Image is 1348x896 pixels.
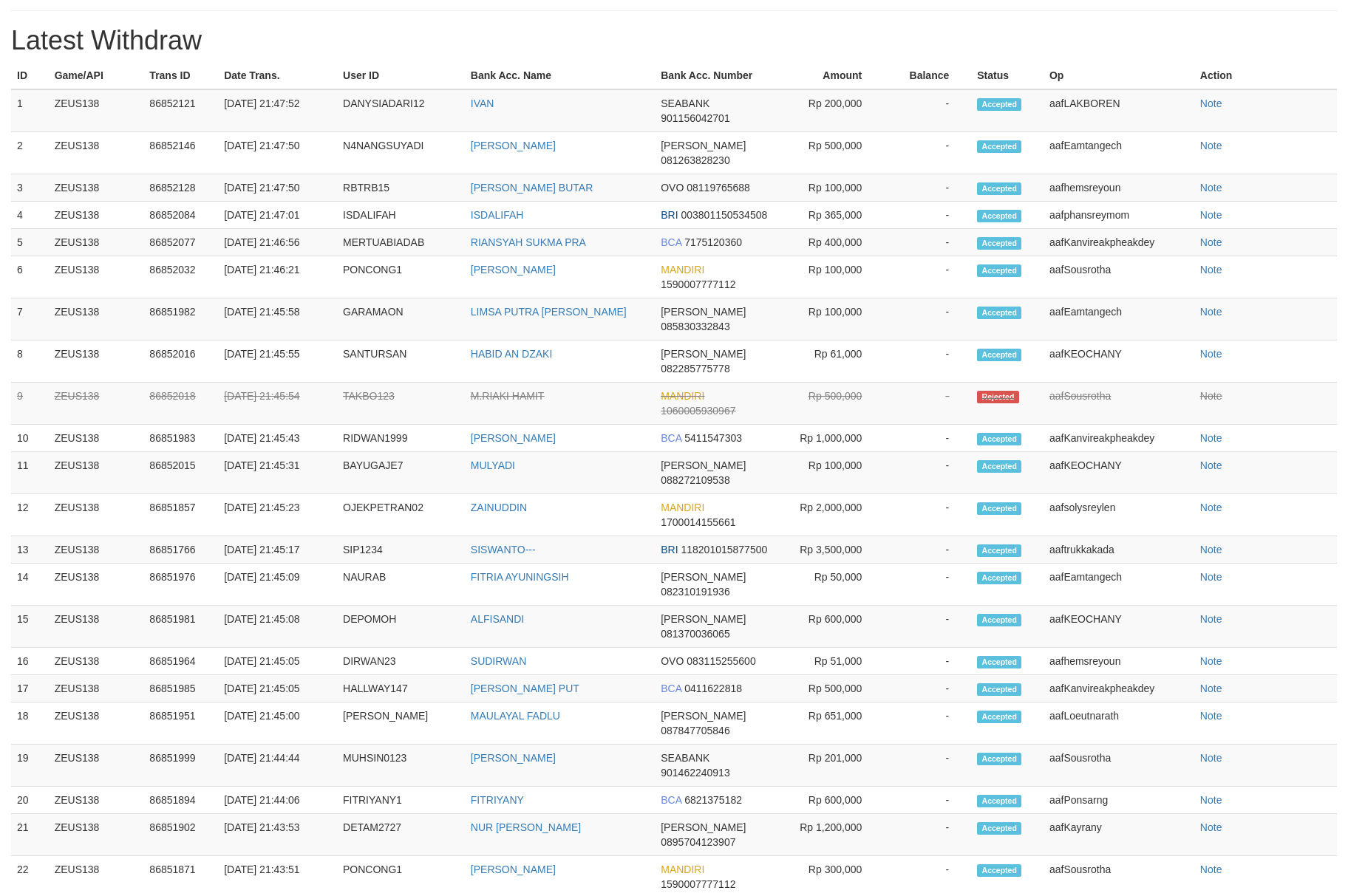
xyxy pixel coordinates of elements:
[781,229,884,256] td: Rp 400,000
[11,745,49,787] td: 19
[884,787,971,814] td: -
[781,787,884,814] td: Rp 600,000
[977,683,1021,696] span: Accepted
[337,745,465,787] td: MUHSIN0123
[977,433,1021,445] span: Accepted
[49,787,144,814] td: ZEUS138
[218,494,337,536] td: [DATE] 21:45:23
[218,648,337,675] td: [DATE] 21:45:05
[218,564,337,606] td: [DATE] 21:45:09
[337,787,465,814] td: FITRIYANY1
[977,391,1018,403] span: Rejected
[1044,494,1194,536] td: aafsolysreylen
[49,648,144,675] td: ZEUS138
[884,202,971,229] td: -
[471,459,515,471] a: MULYADI
[781,202,884,229] td: Rp 365,000
[11,174,49,202] td: 3
[218,536,337,564] td: [DATE] 21:45:17
[781,174,884,202] td: Rp 100,000
[471,544,536,555] a: SISWANTO---
[977,237,1021,250] span: Accepted
[1044,814,1194,856] td: aafKayrany
[661,613,746,625] span: [PERSON_NAME]
[11,89,49,132] td: 1
[1044,298,1194,341] td: aafEamtangech
[337,675,465,702] td: HALLWAY147
[49,745,144,787] td: ZEUS138
[661,863,704,875] span: MANDIRI
[218,452,337,494] td: [DATE] 21:45:31
[11,606,49,648] td: 15
[471,236,586,248] a: RIANSYAH SUKMA PRA
[337,383,465,425] td: TAKBO123
[884,132,971,174] td: -
[781,702,884,745] td: Rp 651,000
[1044,132,1194,174] td: aafEamtangech
[661,836,735,848] span: 0895704123907
[977,98,1021,111] span: Accepted
[661,710,746,722] span: [PERSON_NAME]
[11,383,49,425] td: 9
[11,229,49,256] td: 5
[977,307,1021,319] span: Accepted
[977,753,1021,765] span: Accepted
[49,383,144,425] td: ZEUS138
[337,202,465,229] td: ISDALIFAH
[11,425,49,452] td: 10
[884,675,971,702] td: -
[1200,863,1222,875] a: Note
[218,256,337,298] td: [DATE] 21:46:21
[337,174,465,202] td: RBTRB15
[1200,710,1222,722] a: Note
[661,683,681,694] span: BCA
[977,795,1021,807] span: Accepted
[337,298,465,341] td: GARAMAON
[471,348,552,360] a: HABID AN DZAKI
[661,767,729,779] span: 901462240913
[218,174,337,202] td: [DATE] 21:47:50
[781,298,884,341] td: Rp 100,000
[655,62,781,89] th: Bank Acc. Number
[11,452,49,494] td: 11
[11,564,49,606] td: 14
[884,425,971,452] td: -
[471,264,556,276] a: [PERSON_NAME]
[884,745,971,787] td: -
[661,98,709,109] span: SEABANK
[471,752,556,764] a: [PERSON_NAME]
[143,229,218,256] td: 86852077
[781,745,884,787] td: Rp 201,000
[681,544,767,555] span: 118201015877500
[1200,544,1222,555] a: Note
[218,425,337,452] td: [DATE] 21:45:43
[11,26,1337,55] h1: Latest Withdraw
[781,256,884,298] td: Rp 100,000
[661,474,729,486] span: 088272109538
[884,89,971,132] td: -
[143,606,218,648] td: 86851981
[681,209,767,221] span: 003801150534508
[781,814,884,856] td: Rp 1,200,000
[471,390,545,402] a: M.RIAKI HAMIT
[49,606,144,648] td: ZEUS138
[337,702,465,745] td: [PERSON_NAME]
[143,787,218,814] td: 86851894
[337,494,465,536] td: OJEKPETRAN02
[49,174,144,202] td: ZEUS138
[465,62,655,89] th: Bank Acc. Name
[49,536,144,564] td: ZEUS138
[661,571,746,583] span: [PERSON_NAME]
[661,544,678,555] span: BRI
[687,182,750,194] span: 08119765688
[884,452,971,494] td: -
[684,683,742,694] span: 0411622818
[684,794,742,806] span: 6821375182
[11,494,49,536] td: 12
[687,655,755,667] span: 083115255600
[143,62,218,89] th: Trans ID
[143,256,218,298] td: 86852032
[661,405,735,417] span: 1060005930967
[1044,606,1194,648] td: aafKEOCHANY
[661,209,678,221] span: BRI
